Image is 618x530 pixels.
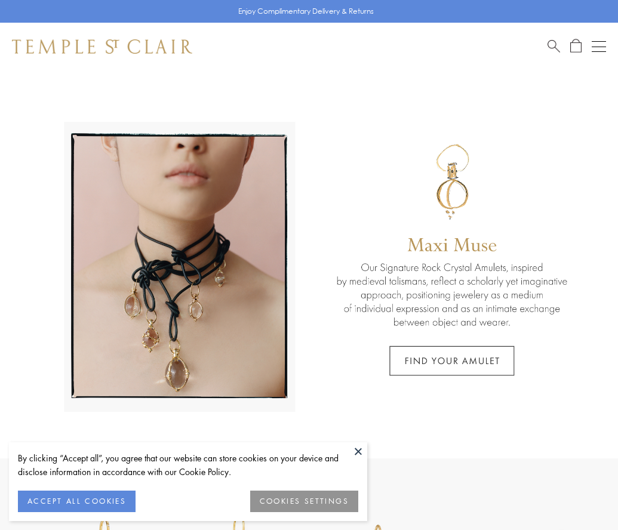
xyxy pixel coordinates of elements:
button: COOKIES SETTINGS [250,491,358,512]
button: ACCEPT ALL COOKIES [18,491,136,512]
div: By clicking “Accept all”, you agree that our website can store cookies on your device and disclos... [18,451,358,479]
a: Search [548,39,560,54]
img: Temple St. Clair [12,39,192,54]
button: Open navigation [592,39,606,54]
a: Open Shopping Bag [570,39,582,54]
p: Enjoy Complimentary Delivery & Returns [238,5,374,17]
